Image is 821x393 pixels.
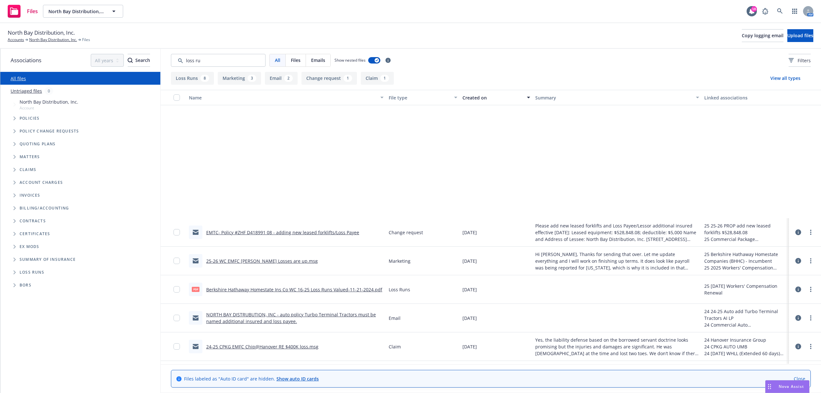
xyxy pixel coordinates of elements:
[128,54,150,66] div: Search
[389,258,410,264] span: Marketing
[284,75,293,82] div: 2
[20,129,79,133] span: Policy change requests
[20,181,63,184] span: Account charges
[742,32,783,38] span: Copy logging email
[20,98,78,105] span: North Bay Distribution, Inc.
[704,337,786,343] div: 24 Hanover Insurance Group
[218,72,261,85] button: Marketing
[20,219,46,223] span: Contracts
[807,228,815,236] a: more
[171,54,266,67] input: Search by keyword...
[704,251,786,264] div: 25 Berkshire Hathaway Homestate Companies (BHHC) - Incumbent
[20,142,56,146] span: Quoting plans
[807,286,815,293] a: more
[206,344,318,350] a: 24-25 CPKG EMFC Chip@Hanover RE $400K loss.msg
[462,258,477,264] span: [DATE]
[11,75,26,81] a: All files
[174,315,180,321] input: Toggle Row Selected
[11,88,42,94] a: Untriaged files
[0,202,160,292] div: Folder Tree Example
[462,315,477,321] span: [DATE]
[174,94,180,101] input: Select all
[535,251,699,271] span: Hi [PERSON_NAME], Thanks for sending that over. Let me update everything and I will work on finis...
[361,72,394,85] button: Claim
[704,94,786,101] div: Linked associations
[275,57,280,64] span: All
[206,286,382,293] a: Berkshire Hathaway Homestate Ins Co WC 16-25 Loss Runs Valued-11-21-2024.pdf
[704,321,786,328] div: 24 Commercial Auto
[11,56,41,64] span: Associations
[206,312,376,324] a: NORTH BAY DISTRUBUTION, INC - auto policy Turbo Terminal Tractors must be named additional insure...
[45,87,53,95] div: 0
[702,90,789,105] button: Linked associations
[807,343,815,350] a: more
[301,72,357,85] button: Change request
[765,380,809,393] button: Nova Assist
[807,257,815,265] a: more
[704,350,786,357] div: 24 [DATE] WHLL (Extended 60 days) [DATE] WHLL UMB CPKG Crime, Auto Renewal QP
[794,375,805,382] a: Close
[787,32,813,38] span: Upload files
[128,58,133,63] svg: Search
[704,343,786,350] div: 24 CPKG AUTO UMB
[20,206,69,210] span: Billing/Accounting
[171,72,214,85] button: Loss Runs
[29,37,77,43] a: North Bay Distribution, Inc.
[774,5,786,18] a: Search
[20,270,44,274] span: Loss Runs
[535,337,699,357] span: Yes, the liability defense based on the borrowed servant doctrine looks promising but the injurie...
[798,57,811,64] span: Filters
[389,94,451,101] div: File type
[704,308,786,321] div: 24 24-25 Auto add Turbo Terminal Tractors AI LP
[174,343,180,350] input: Toggle Row Selected
[535,94,692,101] div: Summary
[8,29,75,37] span: North Bay Distribution, Inc.
[276,376,319,382] a: Show auto ID cards
[389,343,401,350] span: Claim
[291,57,300,64] span: Files
[20,245,39,249] span: Ex Mods
[788,5,801,18] a: Switch app
[462,94,523,101] div: Created on
[174,286,180,293] input: Toggle Row Selected
[704,236,786,243] div: 25 Commercial Package
[186,90,386,105] button: Name
[8,37,24,43] a: Accounts
[0,97,160,202] div: Tree Example
[789,57,811,64] span: Filters
[200,75,209,82] div: 8
[462,343,477,350] span: [DATE]
[27,9,38,14] span: Files
[779,384,804,389] span: Nova Assist
[704,222,786,236] div: 25 25-26 PROP add new leased forklifts $528,848.08
[380,75,389,82] div: 1
[82,37,90,43] span: Files
[766,380,774,393] div: Drag to move
[760,72,811,85] button: View all types
[20,232,50,236] span: Certificates
[386,90,460,105] button: File type
[704,283,786,296] div: 25 [DATE] Workers' Compensation Renewal
[174,258,180,264] input: Toggle Row Selected
[20,283,31,287] span: BORs
[311,57,325,64] span: Emails
[20,105,78,111] span: Account
[742,29,783,42] button: Copy logging email
[20,258,76,261] span: Summary of insurance
[759,5,772,18] a: Report a Bug
[189,94,377,101] div: Name
[5,2,40,20] a: Files
[343,75,352,82] div: 1
[20,116,40,120] span: Policies
[48,8,104,15] span: North Bay Distribution, Inc.
[20,155,40,159] span: Matters
[389,286,410,293] span: Loss Runs
[789,54,811,67] button: Filters
[248,75,256,82] div: 3
[265,72,298,85] button: Email
[535,222,699,243] span: Please add new leased forklifts and Loss Payee/Lessor additional insured effective [DATE]: Leased...
[807,314,815,322] a: more
[192,287,199,292] span: pdf
[533,90,701,105] button: Summary
[174,229,180,235] input: Toggle Row Selected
